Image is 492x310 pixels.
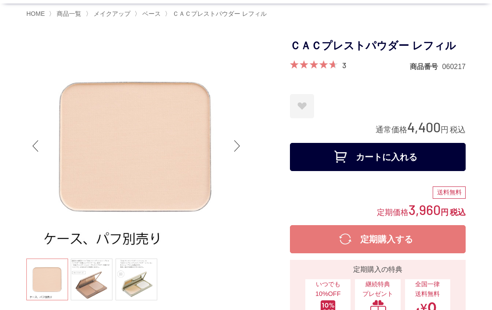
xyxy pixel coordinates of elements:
[409,280,446,299] span: 全国一律 送料無料
[173,10,267,17] span: ＣＡＣプレストパウダー レフィル
[134,10,163,18] li: 〉
[450,208,466,217] span: 税込
[377,207,409,217] span: 定期価格
[407,119,441,135] span: 4,400
[290,94,314,118] a: お気に入りに登録する
[310,280,346,299] span: いつでも10%OFF
[26,128,44,164] div: Previous slide
[450,125,466,134] span: 税込
[57,10,81,17] span: 商品一覧
[290,36,466,56] h1: ＣＡＣプレストパウダー レフィル
[141,10,161,17] a: ベース
[228,128,246,164] div: Next slide
[441,208,449,217] span: 円
[410,62,442,71] dt: 商品番号
[165,10,269,18] li: 〉
[290,225,466,253] button: 定期購入する
[359,280,396,299] span: 継続特典 プレゼント
[409,201,441,218] span: 3,960
[94,10,130,17] span: メイクアップ
[86,10,133,18] li: 〉
[142,10,161,17] span: ベース
[293,264,462,275] div: 定期購入の特典
[92,10,130,17] a: メイクアップ
[376,125,407,134] span: 通常価格
[49,10,83,18] li: 〉
[433,186,466,199] div: 送料無料
[55,10,81,17] a: 商品一覧
[26,36,246,256] img: ＣＡＣプレストパウダー レフィル
[342,60,346,70] a: 3
[441,125,449,134] span: 円
[290,143,466,171] button: カートに入れる
[442,62,466,71] dd: 060217
[26,10,45,17] a: HOME
[171,10,267,17] a: ＣＡＣプレストパウダー レフィル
